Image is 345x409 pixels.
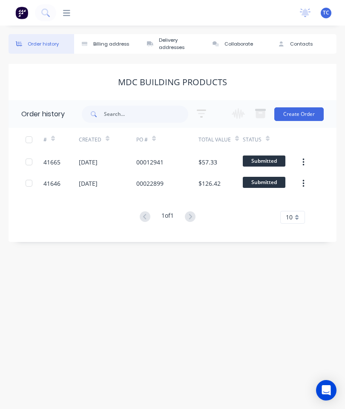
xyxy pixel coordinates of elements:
[93,40,129,48] div: Billing address
[159,37,201,51] div: Delivery addresses
[43,158,60,167] div: 41665
[316,380,336,400] div: Open Intercom Messenger
[205,34,271,54] button: Collaborate
[198,179,221,188] div: $126.42
[136,179,164,188] div: 00022899
[198,128,243,151] div: Total Value
[79,158,98,167] div: [DATE]
[243,156,285,166] span: Submitted
[104,106,188,123] input: Search...
[118,77,227,87] div: MDC Building Products
[271,34,336,54] button: Contacts
[28,40,59,48] div: Order history
[140,34,205,54] button: Delivery addresses
[198,158,217,167] div: $57.33
[243,136,262,144] div: Status
[74,34,140,54] button: Billing address
[243,177,285,187] span: Submitted
[198,136,231,144] div: Total Value
[286,213,293,222] span: 10
[79,136,101,144] div: Created
[136,158,164,167] div: 00012941
[136,128,198,151] div: PO #
[243,128,305,151] div: Status
[290,40,313,48] div: Contacts
[43,179,60,188] div: 41646
[43,128,79,151] div: #
[136,136,148,144] div: PO #
[161,211,174,223] div: 1 of 1
[323,9,329,17] span: TC
[274,107,324,121] button: Create Order
[21,109,65,119] div: Order history
[79,179,98,188] div: [DATE]
[15,6,28,19] img: Factory
[43,136,47,144] div: #
[79,128,136,151] div: Created
[224,40,253,48] div: Collaborate
[9,34,74,54] button: Order history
